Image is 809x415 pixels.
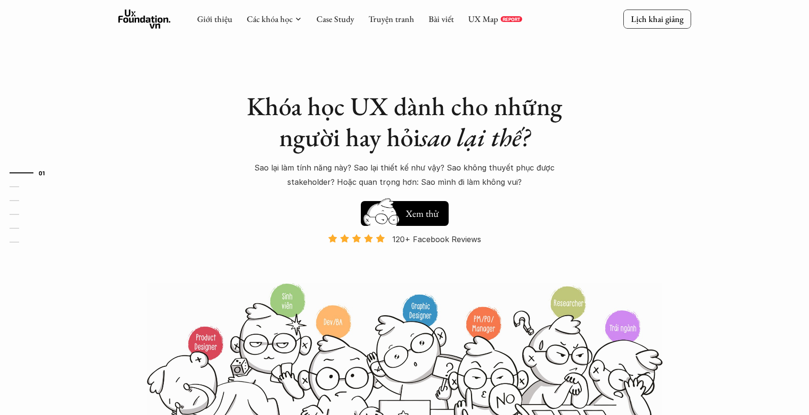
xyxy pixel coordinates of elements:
a: Xem thử [361,196,449,226]
p: REPORT [503,16,520,22]
a: Giới thiệu [197,13,232,24]
a: UX Map [468,13,498,24]
h1: Khóa học UX dành cho những người hay hỏi [238,91,572,153]
a: Bài viết [429,13,454,24]
p: Lịch khai giảng [631,13,683,24]
a: 120+ Facebook Reviews [320,234,490,282]
strong: 01 [39,170,45,176]
a: Case Study [316,13,354,24]
a: REPORT [501,16,522,22]
h5: Xem thử [406,207,439,220]
p: Sao lại làm tính năng này? Sao lại thiết kế như vậy? Sao không thuyết phục được stakeholder? Hoặc... [242,160,567,190]
em: sao lại thế? [420,120,530,154]
a: Các khóa học [247,13,293,24]
a: 01 [10,167,55,179]
p: 120+ Facebook Reviews [392,232,481,246]
a: Truyện tranh [368,13,414,24]
a: Lịch khai giảng [623,10,691,28]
